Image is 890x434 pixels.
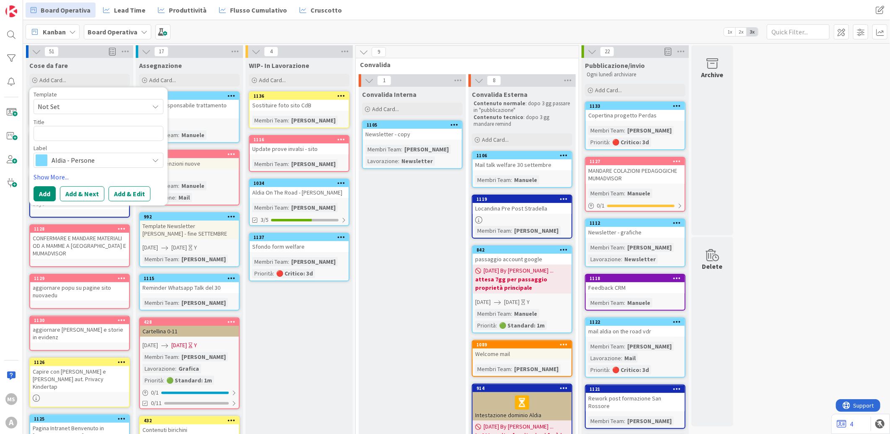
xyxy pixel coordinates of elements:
[512,364,561,374] div: [PERSON_NAME]
[837,419,853,429] a: 4
[289,116,338,125] div: [PERSON_NAME]
[585,385,686,429] a: 1121Rework post formazione San RossoreMembri Team:[PERSON_NAME]
[5,417,17,429] div: A
[149,76,176,84] span: Add Card...
[475,275,569,292] b: attesa 7gg per passaggio proprietà principale
[588,138,609,147] div: Priorità
[610,138,651,147] div: 🔴 Critico: 3d
[250,241,349,252] div: Sfondo form welfare
[473,348,572,359] div: Welcome mail
[590,103,685,109] div: 1133
[142,243,158,252] span: [DATE]
[140,100,239,118] div: nomina responsabile trattamento dati ABS
[473,195,572,214] div: 1119Locandina Pre Post Stradella
[250,234,349,252] div: 1137Sfondo form welfare
[621,255,622,264] span: :
[586,227,685,238] div: Newsletter - grafiche
[625,189,652,198] div: Manuele
[249,135,349,172] a: 1116Update prove invalsi - sitoMembri Team:[PERSON_NAME]
[511,364,512,374] span: :
[250,179,349,198] div: 1034Aldia On The Road - [PERSON_NAME]
[30,359,129,392] div: 1126Capire con [PERSON_NAME] e [PERSON_NAME] aut. Privacy Kindertap
[586,110,685,121] div: Copertina progetto Perdas
[29,316,130,351] a: 1130aggiornare [PERSON_NAME] e storie in evidenz
[702,261,723,271] div: Delete
[588,298,624,307] div: Membri Team
[140,92,239,118] div: 947nomina responsabile trattamento dati ABS
[142,352,178,361] div: Membri Team
[29,358,130,408] a: 1126Capire con [PERSON_NAME] e [PERSON_NAME] aut. Privacy Kindertap
[144,275,239,281] div: 1115
[140,318,239,337] div: 428Cartellina 0-11
[29,61,68,70] span: Cose da fare
[473,392,572,421] div: Intestazione dominio Aldia
[590,319,685,325] div: 1122
[288,257,289,266] span: :
[98,3,150,18] a: Lead Time
[590,386,685,392] div: 1121
[29,274,130,309] a: 1129aggiornare popu su pagine sito nuovaedu
[252,257,288,266] div: Membri Team
[34,226,129,232] div: 1128
[140,151,239,158] div: 204
[30,359,129,366] div: 1126
[34,416,129,422] div: 1125
[622,255,658,264] div: Newsletter
[38,101,142,112] span: Not Set
[585,61,645,70] span: Pubblicazione/invio
[372,47,386,57] span: 9
[295,3,347,18] a: Cruscotto
[250,143,349,154] div: Update prove invalsi - sito
[250,234,349,241] div: 1137
[362,120,463,169] a: 1105Newsletter - copyMembri Team:[PERSON_NAME]Lavorazione:Newsletter
[249,61,309,70] span: WIP- In Lavorazione
[39,76,66,84] span: Add Card...
[610,365,651,374] div: 🔴 Critico: 3d
[624,298,625,307] span: :
[52,154,145,166] span: Aldia - Persone
[625,342,674,351] div: [PERSON_NAME]
[590,220,685,226] div: 1112
[724,28,735,36] span: 1x
[476,196,572,202] div: 1119
[473,100,525,107] strong: Contenuto normale
[476,247,572,253] div: 842
[472,340,572,377] a: 1089Welcome mailMembri Team:[PERSON_NAME]
[139,150,240,205] a: 204Mail convenzioni nuoveMembri Team:ManueleLavorazione:Mail
[586,275,685,293] div: 1118Feedback CRM
[586,275,685,282] div: 1118
[140,158,239,169] div: Mail convenzioni nuove
[144,319,239,325] div: 428
[504,298,520,307] span: [DATE]
[586,200,685,211] div: 0/1
[487,75,501,86] span: 8
[151,388,159,397] span: 0 / 1
[473,385,572,392] div: 914
[476,153,572,159] div: 1106
[588,365,609,374] div: Priorità
[475,309,511,318] div: Membri Team
[34,186,56,201] button: Add
[625,298,652,307] div: Manuele
[289,257,338,266] div: [PERSON_NAME]
[194,341,197,350] div: Y
[586,385,685,393] div: 1121
[401,145,402,154] span: :
[473,246,572,254] div: 842
[18,1,38,11] span: Support
[289,203,338,212] div: [PERSON_NAME]
[473,254,572,265] div: passaggio account google
[586,165,685,184] div: MANDARE COLAZIONI PEDAGOGICHE MUMADVISOR
[473,152,572,170] div: 1106Mail talk welfare 30 settembre
[252,269,273,278] div: Priorità
[139,61,182,70] span: Assegnazione
[367,122,462,128] div: 1105
[139,91,240,143] a: 947nomina responsabile trattamento dati ABSMembri Team:Manuele
[377,75,391,86] span: 1
[735,28,747,36] span: 2x
[164,376,214,385] div: 🟢 Standard: 1m
[252,159,288,169] div: Membri Team
[274,269,315,278] div: 🔴 Critico: 3d
[178,298,179,307] span: :
[250,187,349,198] div: Aldia On The Road - [PERSON_NAME]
